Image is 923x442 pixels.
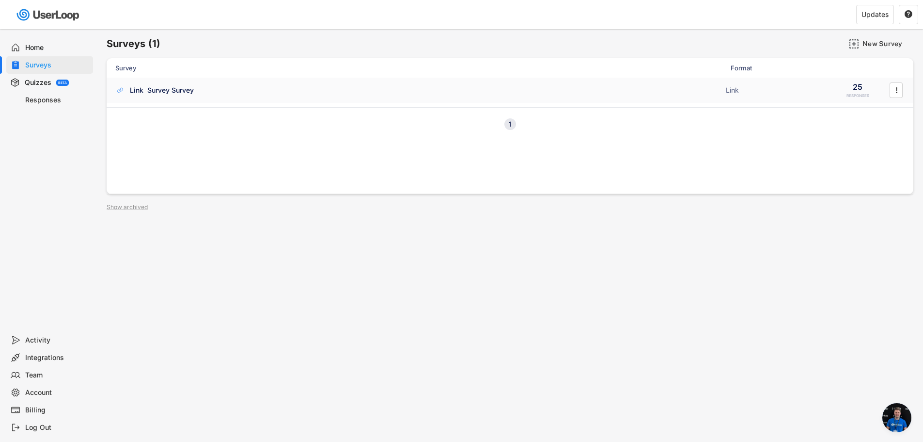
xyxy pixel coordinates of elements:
div: Open chat [882,403,911,432]
img: userloop-logo-01.svg [15,5,83,25]
div: Survey [115,64,725,72]
div: Format [731,64,828,72]
div: Home [25,43,89,52]
div: 1 [504,121,516,128]
text:  [895,85,897,95]
div: Surveys [25,61,89,70]
button:  [892,83,901,98]
div: Team [25,371,89,380]
div: Link [726,85,823,95]
div: Account [25,388,89,397]
div: Show archived [107,204,148,210]
div: Quizzes [25,78,51,87]
h6: Surveys (1) [107,37,160,50]
div: 25 [853,82,862,92]
div: Log Out [25,423,89,432]
div: BETA [58,81,67,84]
text:  [905,10,912,18]
img: AddMajor.svg [849,39,859,49]
button:  [904,10,913,19]
div: Responses [25,96,89,105]
div: Activity [25,336,89,345]
div: New Survey [862,39,911,48]
div: Integrations [25,353,89,362]
div: Billing [25,406,89,415]
div: Updates [861,11,889,18]
div: RESPONSES [846,93,869,98]
div: Link Survey Survey [130,85,194,95]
